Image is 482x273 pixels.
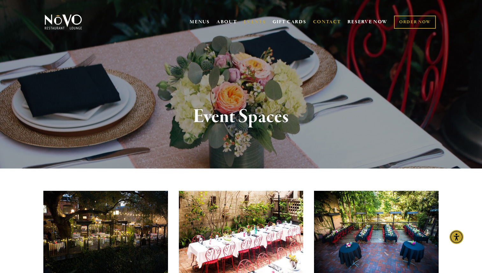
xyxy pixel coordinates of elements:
a: MENUS [190,19,210,25]
a: CONTACT [313,16,341,28]
a: RESERVE NOW [347,16,388,28]
a: GIFT CARDS [273,16,306,28]
div: Accessibility Menu [449,230,464,244]
strong: Event Spaces [193,104,289,129]
img: Novo Restaurant &amp; Lounge [43,14,83,30]
a: EVENTS [244,19,266,25]
a: ABOUT [216,19,237,25]
a: ORDER NOW [394,16,436,29]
